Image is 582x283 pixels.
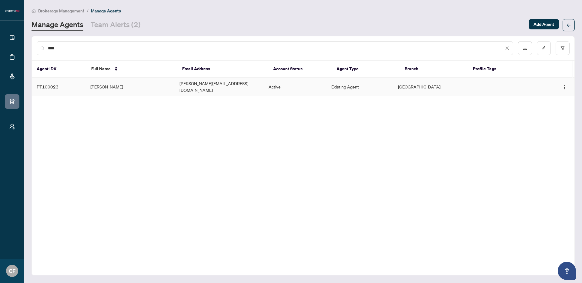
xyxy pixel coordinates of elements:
[523,46,527,50] span: download
[537,41,551,55] button: edit
[470,78,546,96] td: -
[91,8,121,14] span: Manage Agents
[505,46,509,50] span: close
[175,78,264,96] td: [PERSON_NAME][EMAIL_ADDRESS][DOMAIN_NAME]
[87,7,89,14] li: /
[560,46,565,50] span: filter
[560,82,570,92] button: Logo
[562,85,567,90] img: Logo
[91,20,141,31] a: Team Alerts (2)
[567,23,571,27] span: arrow-left
[32,9,36,13] span: home
[91,65,111,72] span: Full Name
[556,41,570,55] button: filter
[32,61,86,78] th: Agent ID#
[393,78,470,96] td: [GEOGRAPHIC_DATA]
[533,19,554,29] span: Add Agent
[32,78,85,96] td: PT100023
[9,267,15,275] span: CF
[9,124,15,130] span: user-switch
[529,19,559,29] button: Add Agent
[5,9,19,13] img: logo
[558,262,576,280] button: Open asap
[85,78,175,96] td: [PERSON_NAME]
[468,61,545,78] th: Profile Tags
[268,61,332,78] th: Account Status
[326,78,393,96] td: Existing Agent
[177,61,268,78] th: Email Address
[542,46,546,50] span: edit
[32,20,83,31] a: Manage Agents
[518,41,532,55] button: download
[86,61,177,78] th: Full Name
[332,61,400,78] th: Agent Type
[264,78,326,96] td: Active
[400,61,468,78] th: Branch
[38,8,84,14] span: Brokerage Management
